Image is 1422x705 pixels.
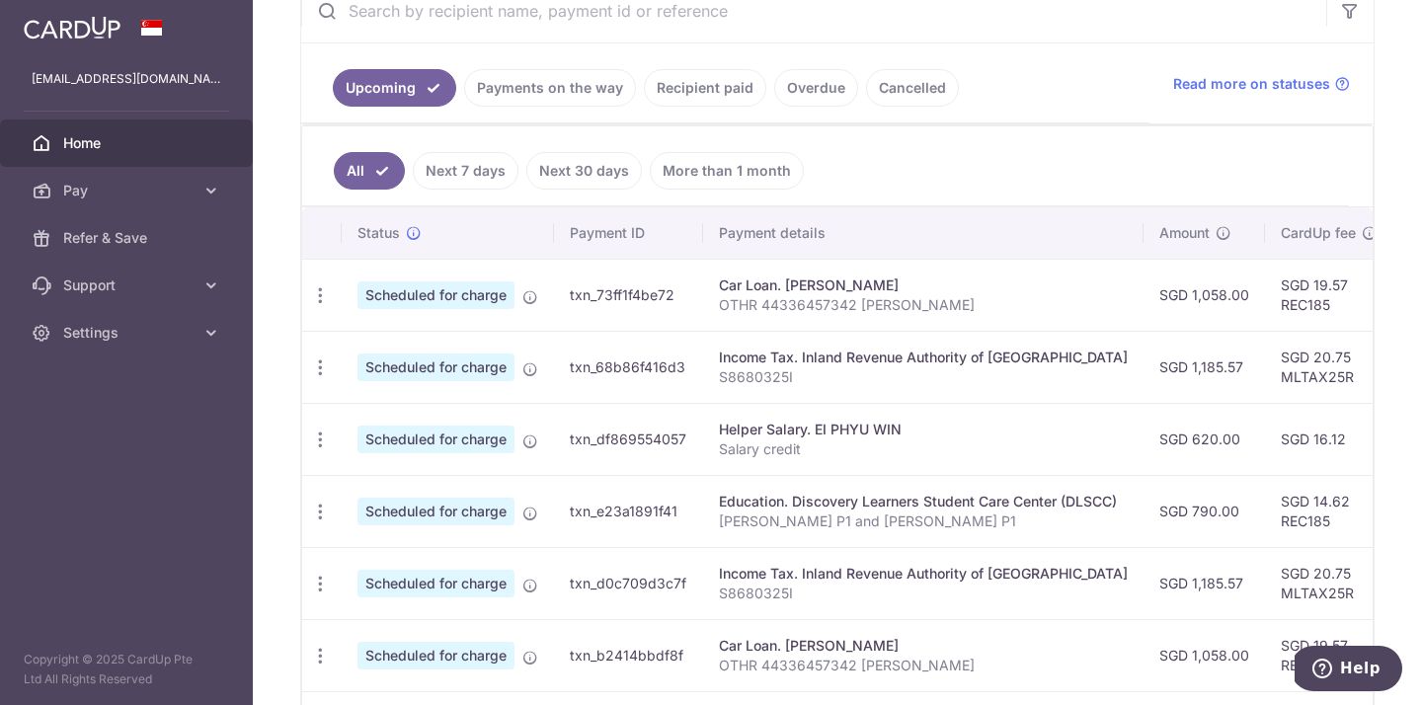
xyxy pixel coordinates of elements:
td: SGD 620.00 [1144,403,1265,475]
a: Payments on the way [464,69,636,107]
a: Upcoming [333,69,456,107]
td: SGD 1,185.57 [1144,547,1265,619]
a: Read more on statuses [1173,74,1350,94]
a: Next 30 days [526,152,642,190]
p: S8680325I [719,584,1128,603]
span: Scheduled for charge [357,426,514,453]
td: SGD 20.75 MLTAX25R [1265,331,1393,403]
div: Education. Discovery Learners Student Care Center (DLSCC) [719,492,1128,511]
p: [EMAIL_ADDRESS][DOMAIN_NAME] [32,69,221,89]
span: Home [63,133,194,153]
span: Scheduled for charge [357,281,514,309]
th: Payment details [703,207,1144,259]
td: SGD 16.12 [1265,403,1393,475]
span: Amount [1159,223,1210,243]
td: SGD 1,058.00 [1144,619,1265,691]
td: txn_b2414bbdf8f [554,619,703,691]
img: CardUp [24,16,120,39]
div: Car Loan. [PERSON_NAME] [719,636,1128,656]
div: Helper Salary. EI PHYU WIN [719,420,1128,439]
td: txn_d0c709d3c7f [554,547,703,619]
a: All [334,152,405,190]
iframe: Opens a widget where you can find more information [1295,646,1402,695]
td: SGD 20.75 MLTAX25R [1265,547,1393,619]
a: Next 7 days [413,152,518,190]
p: OTHR 44336457342 [PERSON_NAME] [719,295,1128,315]
span: Scheduled for charge [357,570,514,597]
a: Recipient paid [644,69,766,107]
a: More than 1 month [650,152,804,190]
span: Pay [63,181,194,200]
div: Income Tax. Inland Revenue Authority of [GEOGRAPHIC_DATA] [719,348,1128,367]
p: [PERSON_NAME] P1 and [PERSON_NAME] P1 [719,511,1128,531]
th: Payment ID [554,207,703,259]
td: SGD 1,058.00 [1144,259,1265,331]
a: Cancelled [866,69,959,107]
td: SGD 19.57 REC185 [1265,619,1393,691]
td: txn_68b86f416d3 [554,331,703,403]
span: Scheduled for charge [357,642,514,669]
p: S8680325I [719,367,1128,387]
span: Settings [63,323,194,343]
td: txn_e23a1891f41 [554,475,703,547]
a: Overdue [774,69,858,107]
td: txn_73ff1f4be72 [554,259,703,331]
span: Refer & Save [63,228,194,248]
div: Car Loan. [PERSON_NAME] [719,275,1128,295]
span: Status [357,223,400,243]
td: SGD 19.57 REC185 [1265,259,1393,331]
p: Salary credit [719,439,1128,459]
td: SGD 14.62 REC185 [1265,475,1393,547]
span: Support [63,275,194,295]
span: Scheduled for charge [357,498,514,525]
span: CardUp fee [1281,223,1356,243]
span: Scheduled for charge [357,353,514,381]
td: txn_df869554057 [554,403,703,475]
div: Income Tax. Inland Revenue Authority of [GEOGRAPHIC_DATA] [719,564,1128,584]
td: SGD 1,185.57 [1144,331,1265,403]
p: OTHR 44336457342 [PERSON_NAME] [719,656,1128,675]
span: Read more on statuses [1173,74,1330,94]
td: SGD 790.00 [1144,475,1265,547]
